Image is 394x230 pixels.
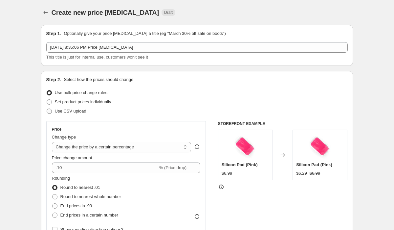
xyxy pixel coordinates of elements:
[222,170,232,177] div: $6.99
[52,9,159,16] span: Create new price [MEDICAL_DATA]
[52,155,92,160] span: Price change amount
[52,127,61,132] h3: Price
[232,133,258,160] img: Siliconpads_8d5a3f48-c2ed-46bf-8155-80ae15a297d7_80x.jpg
[64,76,133,83] p: Select how the prices should change
[296,162,332,167] span: Silicon Pad (Pink)
[194,143,200,150] div: help
[159,165,186,170] span: % (Price drop)
[52,176,70,181] span: Rounding
[46,55,148,60] span: This title is just for internal use, customers won't see it
[164,10,173,15] span: Draft
[46,30,61,37] h2: Step 1.
[55,90,107,95] span: Use bulk price change rules
[60,185,100,190] span: Round to nearest .01
[60,203,92,208] span: End prices in .99
[222,162,258,167] span: Silicon Pad (Pink)
[52,135,76,140] span: Change type
[218,121,348,126] h6: STOREFRONT EXAMPLE
[52,163,158,173] input: -15
[60,194,121,199] span: Round to nearest whole number
[60,213,118,217] span: End prices in a certain number
[55,99,111,104] span: Set product prices individually
[64,30,226,37] p: Optionally give your price [MEDICAL_DATA] a title (eg "March 30% off sale on boots")
[41,8,50,17] button: Price change jobs
[46,42,348,53] input: 30% off holiday sale
[46,76,61,83] h2: Step 2.
[310,170,320,177] strike: $6.99
[296,170,307,177] div: $6.29
[307,133,333,160] img: Siliconpads_8d5a3f48-c2ed-46bf-8155-80ae15a297d7_80x.jpg
[55,109,86,114] span: Use CSV upload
